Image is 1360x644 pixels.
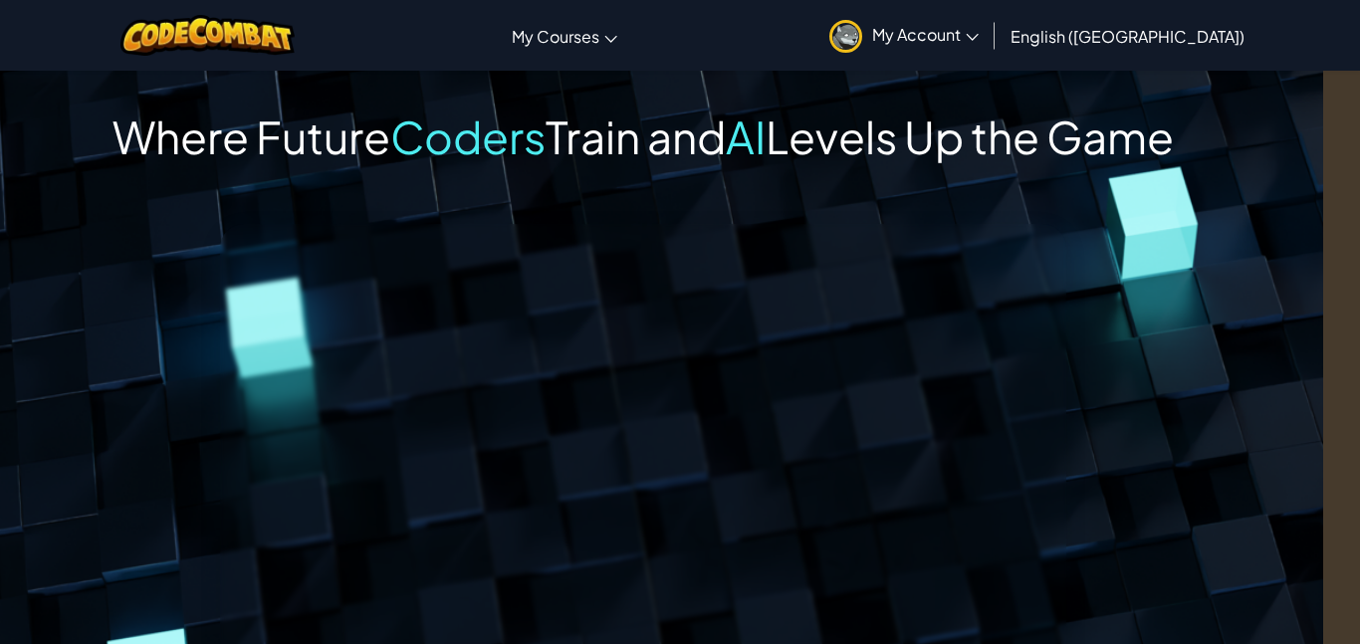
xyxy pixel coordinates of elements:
[1011,26,1245,47] span: English ([GEOGRAPHIC_DATA])
[1001,9,1254,63] a: English ([GEOGRAPHIC_DATA])
[819,4,989,67] a: My Account
[726,108,766,164] span: AI
[390,108,546,164] span: Coders
[829,20,862,53] img: avatar
[872,24,979,45] span: My Account
[120,15,295,56] img: CodeCombat logo
[113,108,390,164] span: Where Future
[766,108,1174,164] span: Levels Up the Game
[546,108,726,164] span: Train and
[512,26,599,47] span: My Courses
[502,9,627,63] a: My Courses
